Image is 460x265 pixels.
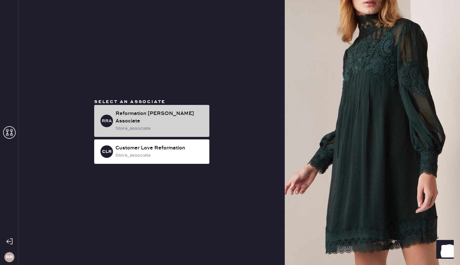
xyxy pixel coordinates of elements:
div: store_associate [115,152,204,159]
div: Reformation [PERSON_NAME] Associate [115,110,204,125]
h3: RR [6,255,13,259]
div: Customer Love Reformation [115,144,204,152]
span: Select an associate [94,99,166,105]
h3: RRA [102,119,112,123]
div: store_associate [115,125,204,132]
h3: CLR [102,149,112,154]
iframe: Front Chat [430,237,457,264]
